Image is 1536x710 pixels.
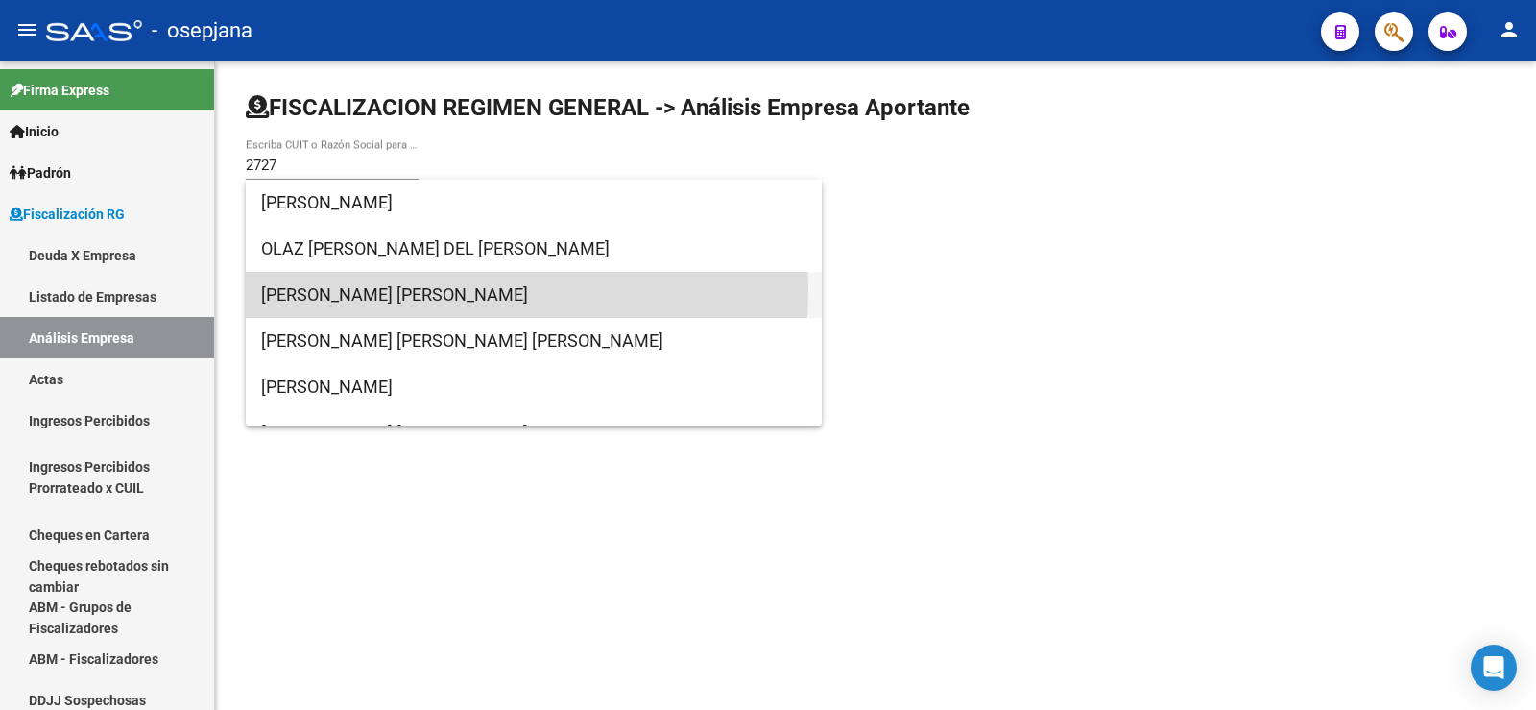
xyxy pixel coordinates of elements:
span: [PERSON_NAME] [PERSON_NAME] [PERSON_NAME] [261,318,806,364]
span: Fiscalización RG [10,204,125,225]
span: [PERSON_NAME] [261,364,806,410]
h1: FISCALIZACION REGIMEN GENERAL -> Análisis Empresa Aportante [246,92,970,123]
div: Open Intercom Messenger [1471,645,1517,691]
span: [PERSON_NAME] [261,180,806,226]
span: Padrón [10,162,71,184]
span: - osepjana [152,10,252,52]
span: OLAZ [PERSON_NAME] DEL [PERSON_NAME] [261,226,806,272]
mat-icon: menu [15,18,38,41]
span: Inicio [10,121,59,142]
span: Firma Express [10,80,109,101]
mat-icon: person [1498,18,1521,41]
span: [PERSON_NAME] [PERSON_NAME] [261,410,806,456]
span: [PERSON_NAME] [PERSON_NAME] [261,272,806,318]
